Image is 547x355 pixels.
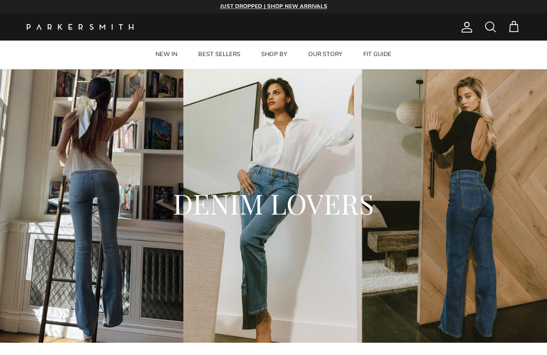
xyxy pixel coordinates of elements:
[220,2,327,10] a: JUST DROPPED | SHOP NEW ARRIVALS
[220,3,327,10] strong: JUST DROPPED | SHOP NEW ARRIVALS
[146,41,187,69] a: NEW IN
[66,185,481,221] h2: DENIM LOVERS
[27,24,134,30] img: Parker Smith
[189,41,250,69] a: BEST SELLERS
[252,41,297,69] a: SHOP BY
[456,21,473,34] a: Account
[299,41,352,69] a: OUR STORY
[354,41,401,69] a: FIT GUIDE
